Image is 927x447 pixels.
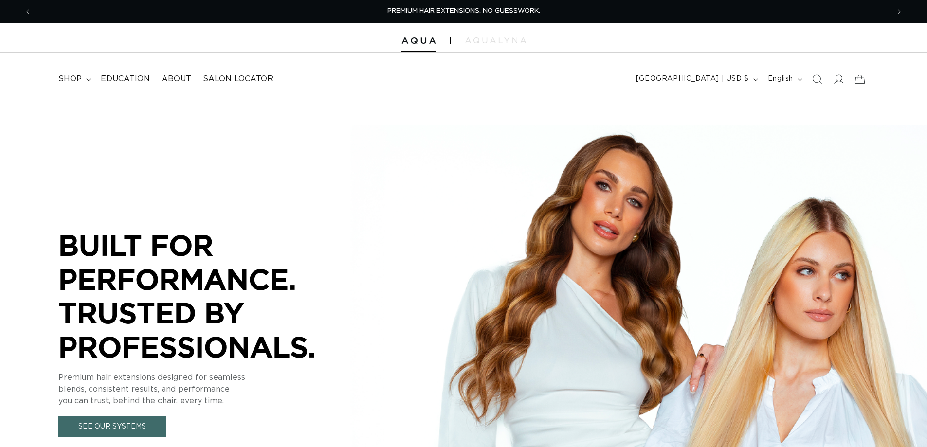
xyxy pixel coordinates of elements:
[53,68,95,90] summary: shop
[387,8,540,14] span: PREMIUM HAIR EXTENSIONS. NO GUESSWORK.
[17,2,38,21] button: Previous announcement
[465,37,526,43] img: aqualyna.com
[58,416,166,437] a: See Our Systems
[762,70,806,89] button: English
[156,68,197,90] a: About
[203,74,273,84] span: Salon Locator
[768,74,793,84] span: English
[630,70,762,89] button: [GEOGRAPHIC_DATA] | USD $
[889,2,910,21] button: Next announcement
[58,228,350,363] p: BUILT FOR PERFORMANCE. TRUSTED BY PROFESSIONALS.
[101,74,150,84] span: Education
[95,68,156,90] a: Education
[636,74,749,84] span: [GEOGRAPHIC_DATA] | USD $
[401,37,436,44] img: Aqua Hair Extensions
[58,372,350,407] p: Premium hair extensions designed for seamless blends, consistent results, and performance you can...
[162,74,191,84] span: About
[806,69,828,90] summary: Search
[58,74,82,84] span: shop
[197,68,279,90] a: Salon Locator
